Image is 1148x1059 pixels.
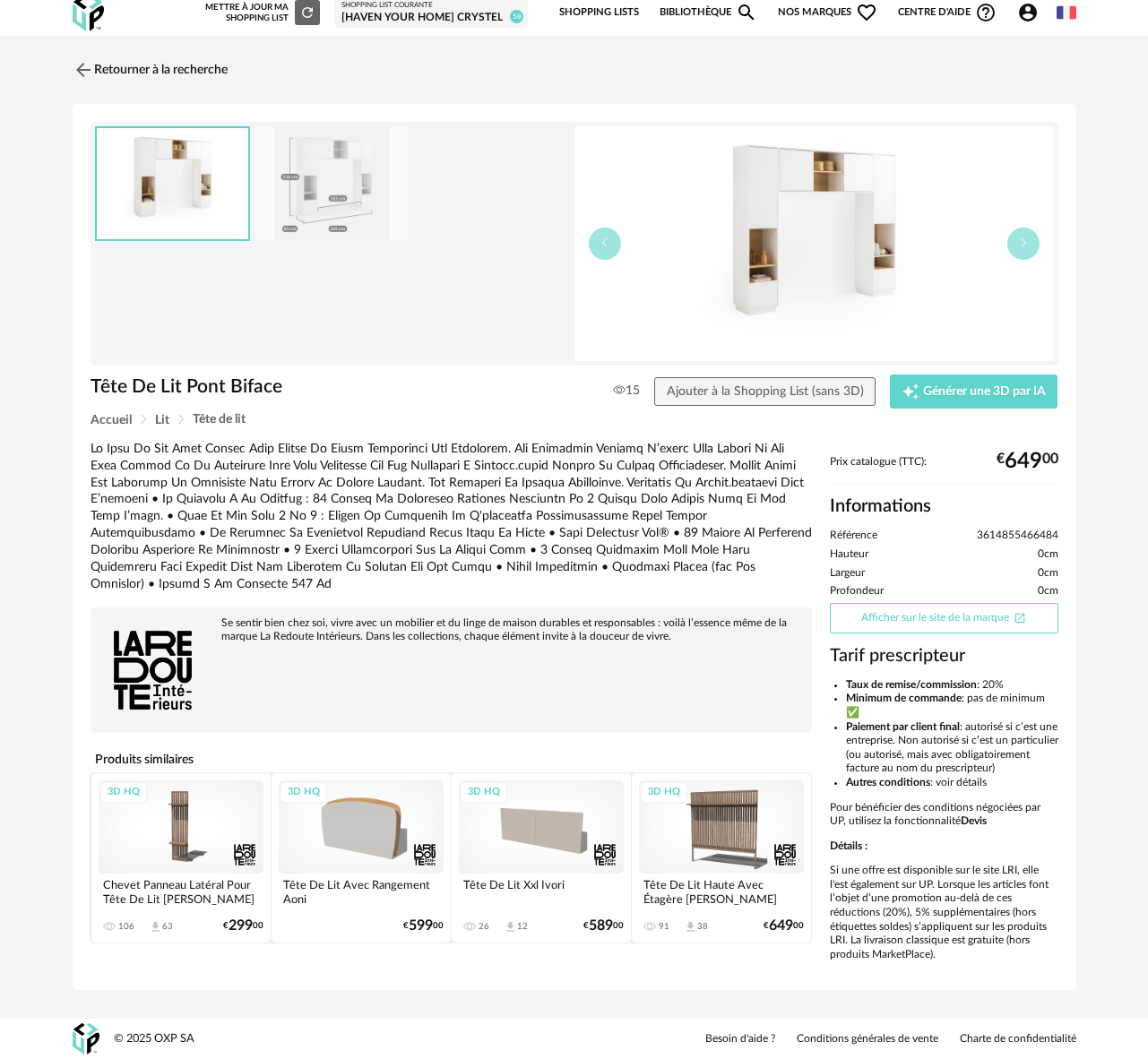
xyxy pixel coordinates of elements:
[504,920,517,934] span: Download icon
[898,2,997,23] span: Centre d'aideHelp Circle Outline icon
[99,781,148,804] div: 3D HQ
[830,495,1058,518] h2: Informations
[697,921,708,932] div: 38
[830,644,1058,667] h3: Tarif prescripteur
[1005,455,1042,468] span: 649
[830,455,1058,485] div: Prix catalogue (TTC):
[856,2,877,23] span: Heart Outline icon
[846,720,1058,776] li: : autorisé si c’est une entreprise. Non autorisé si c’est un particulier (ou autorisé, mais avec ...
[517,921,528,932] div: 12
[91,375,483,399] h1: Tête De Lit Pont Biface
[91,773,271,943] a: 3D HQ Chevet Panneau Latéral Pour Tête De Lit [PERSON_NAME] 106 Download icon 63 €29900
[91,441,812,593] div: Lo Ipsu Do Sit Amet Consec Adip Elitse Do Eiusm Temporinci Utl Etdolorem. Ali Enimadmin Veniamq N...
[272,773,451,943] a: 3D HQ Tête De Lit Avec Rangement Aoni €59900
[667,385,864,398] span: Ajouter à la Shopping List (sans 3D)
[73,59,94,81] img: svg+xml;base64,PHN2ZyB3aWR0aD0iMjQiIGhlaWdodD0iMjQiIHZpZXdCb3g9IjAgMCAyNCAyNCIgZmlsbD0ibm9uZSIgeG...
[73,1023,99,1055] img: OXP
[632,773,811,943] a: 3D HQ Tête De Lit Haute Avec Étagère [PERSON_NAME] 91 Download icon 38 €64900
[299,8,315,17] span: Refresh icon
[960,1032,1076,1046] a: Charte de confidentialité
[341,11,521,25] div: [Haven your Home] Crystel
[846,776,1058,790] li: : voir détails
[923,385,1046,398] span: Générer une 3D par IA
[1017,2,1047,23] span: Account Circle icon
[1038,547,1058,562] span: 0cm
[846,679,977,690] b: Taux de remise/commission
[846,721,960,732] b: Paiement par client final
[99,874,263,909] div: Chevet Panneau Latéral Pour Tête De Lit [PERSON_NAME]
[223,920,263,932] div: € 00
[769,920,793,932] span: 649
[830,547,868,562] span: Hauteur
[1017,2,1039,23] span: Account Circle icon
[279,874,444,909] div: Tête De Lit Avec Rangement Aoni
[91,747,812,772] h4: Produits similaires
[975,2,997,23] span: Help Circle Outline icon
[193,413,246,426] span: Tête de lit
[764,920,804,932] div: € 00
[229,920,253,932] span: 299
[640,781,688,804] div: 3D HQ
[118,921,134,932] div: 106
[997,455,1058,468] div: € 00
[830,801,1058,829] p: Pour bénéficier des conditions négociées par UP, utilisez la fonctionnalité
[830,864,1058,961] p: Si une offre est disponible sur le site LRI, elle l'est également sur UP. Lorsque les articles fo...
[114,1031,194,1046] div: © 2025 OXP SA
[977,529,1058,543] span: 3614855466484
[409,920,433,932] span: 599
[452,773,631,943] a: 3D HQ Tête De Lit Xxl Ivori 26 Download icon 12 €58900
[460,781,508,804] div: 3D HQ
[684,920,697,934] span: Download icon
[846,777,930,788] b: Autres conditions
[155,414,169,426] span: Lit
[97,128,249,240] img: 151fa9d3094abd322f7b955bedc5fd5b.jpg
[574,126,1054,361] img: 151fa9d3094abd322f7b955bedc5fd5b.jpg
[613,383,640,399] span: 15
[902,383,919,400] span: Creation icon
[280,781,328,804] div: 3D HQ
[830,529,877,543] span: Référence
[589,920,613,932] span: 589
[459,874,624,909] div: Tête De Lit Xxl Ivori
[479,921,489,932] div: 26
[91,413,1058,426] div: Breadcrumb
[830,840,867,851] b: Détails :
[99,616,207,724] img: brand logo
[797,1032,938,1046] a: Conditions générales de vente
[341,1,521,10] div: Shopping List courante
[846,678,1058,693] li: : 20%
[149,920,162,934] span: Download icon
[1038,566,1058,581] span: 0cm
[255,127,410,241] img: 28a896197251d42aac250ee681c73f2a.jpg
[510,10,523,23] span: 58
[830,584,884,598] span: Profondeur
[846,693,962,703] b: Minimum de commande
[736,2,757,23] span: Magnify icon
[1038,584,1058,598] span: 0cm
[830,566,865,581] span: Largeur
[1014,611,1026,623] span: Open In New icon
[639,874,804,909] div: Tête De Lit Haute Avec Étagère [PERSON_NAME]
[705,1032,775,1046] a: Besoin d'aide ?
[654,377,876,406] button: Ajouter à la Shopping List (sans 3D)
[961,815,987,826] b: Devis
[1057,3,1076,22] img: fr
[341,1,521,24] a: Shopping List courante [Haven your Home] Crystel 58
[99,616,803,643] div: Se sentir bien chez soi, vivre avec un mobilier et du linge de maison durables et responsables : ...
[659,921,669,932] div: 91
[91,414,132,426] span: Accueil
[583,920,624,932] div: € 00
[73,50,228,90] a: Retourner à la recherche
[403,920,444,932] div: € 00
[830,603,1058,633] a: Afficher sur le site de la marqueOpen In New icon
[890,375,1058,409] button: Creation icon Générer une 3D par IA
[162,921,173,932] div: 63
[846,692,1058,719] li: : pas de minimum ✅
